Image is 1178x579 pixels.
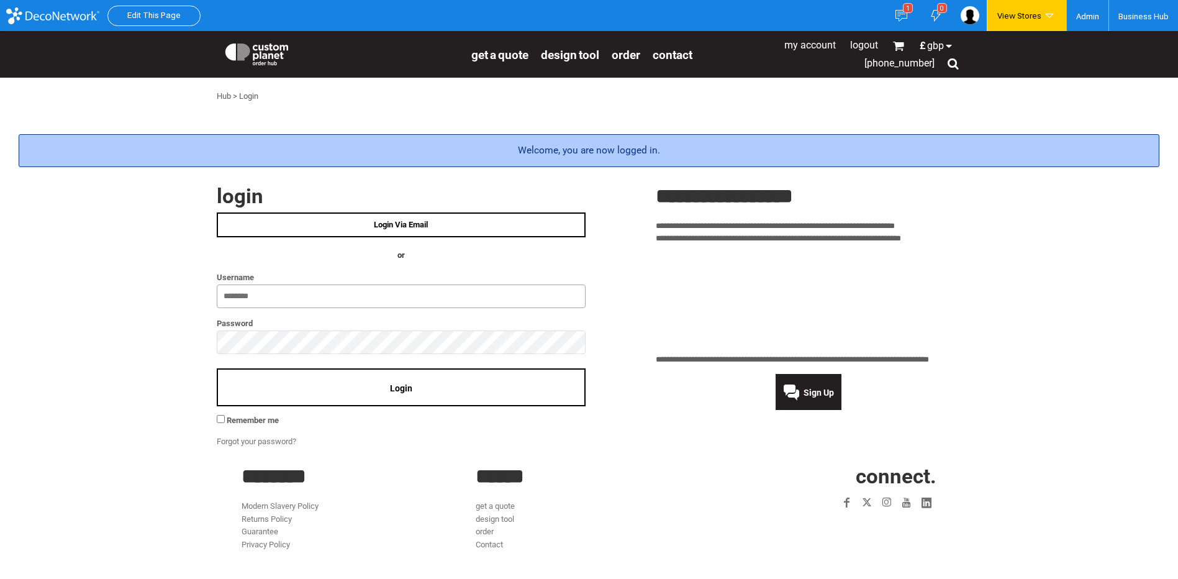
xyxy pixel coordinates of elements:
a: get a quote [476,501,515,511]
h4: OR [217,249,586,262]
a: get a quote [471,47,528,62]
a: My Account [784,39,836,51]
a: design tool [476,514,514,524]
a: Logout [850,39,878,51]
div: 0 [937,3,947,13]
span: Login [390,383,412,393]
img: Custom Planet [223,40,291,65]
div: Login [239,90,258,103]
a: order [612,47,640,62]
span: GBP [927,41,944,51]
div: 1 [903,3,913,13]
span: order [612,48,640,62]
a: design tool [541,47,599,62]
span: £ [920,41,927,51]
a: Modern Slavery Policy [242,501,319,511]
span: Remember me [227,416,279,425]
a: order [476,527,494,536]
a: Forgot your password? [217,437,296,446]
a: Returns Policy [242,514,292,524]
span: Login Via Email [374,220,428,229]
a: Contact [653,47,692,62]
span: get a quote [471,48,528,62]
h2: Login [217,186,586,206]
div: > [233,90,237,103]
h2: CONNECT. [710,466,936,486]
input: Remember me [217,415,225,423]
a: Custom Planet [217,34,465,71]
a: Login Via Email [217,212,586,237]
div: Welcome, you are now logged in. [19,134,1159,167]
a: Guarantee [242,527,278,536]
a: Hub [217,91,231,101]
span: Contact [653,48,692,62]
iframe: Customer reviews powered by Trustpilot [656,253,962,346]
label: Username [217,270,586,285]
span: [PHONE_NUMBER] [864,57,935,69]
iframe: Customer reviews powered by Trustpilot [765,520,936,535]
span: design tool [541,48,599,62]
a: Privacy Policy [242,540,290,549]
a: Edit This Page [127,11,181,20]
span: Sign Up [804,388,834,398]
label: Password [217,316,586,331]
a: Contact [476,540,503,549]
